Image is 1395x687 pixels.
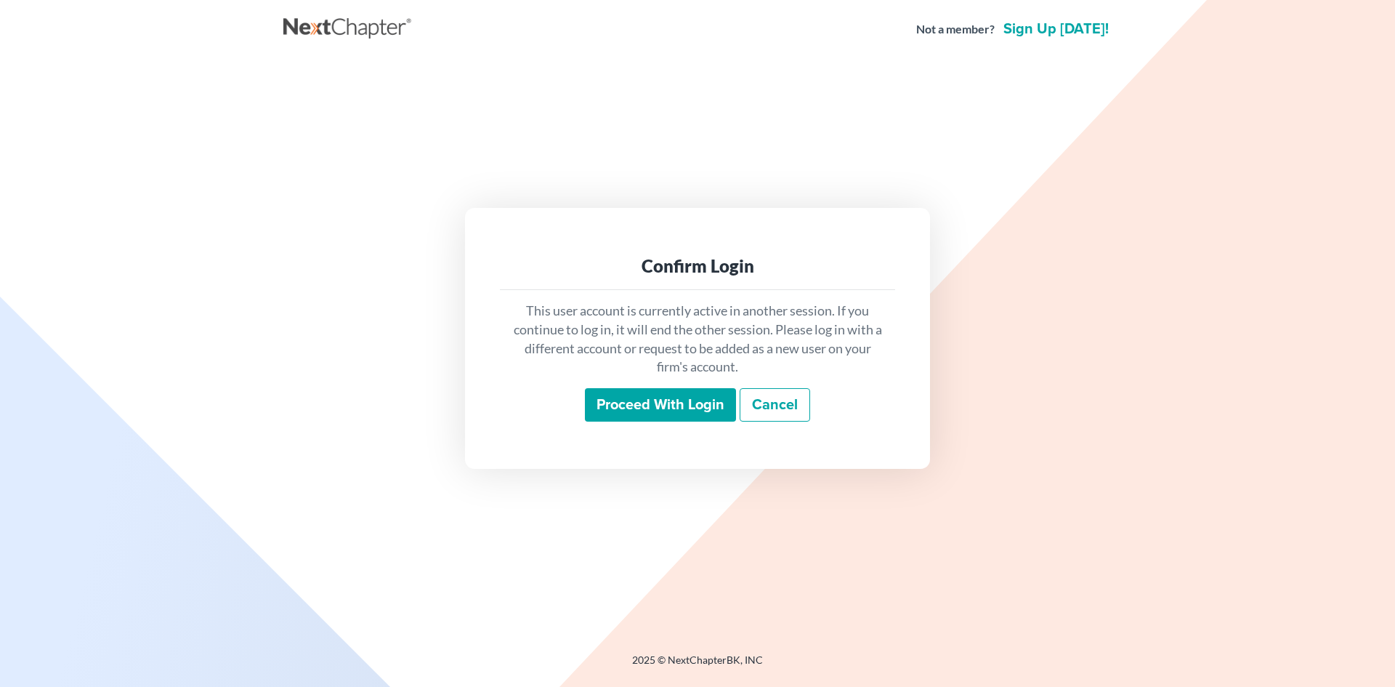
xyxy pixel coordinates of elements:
a: Sign up [DATE]! [1000,22,1112,36]
div: Confirm Login [511,254,883,278]
div: 2025 © NextChapterBK, INC [283,653,1112,679]
a: Cancel [740,388,810,422]
p: This user account is currently active in another session. If you continue to log in, it will end ... [511,302,883,377]
input: Proceed with login [585,388,736,422]
strong: Not a member? [916,21,995,38]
